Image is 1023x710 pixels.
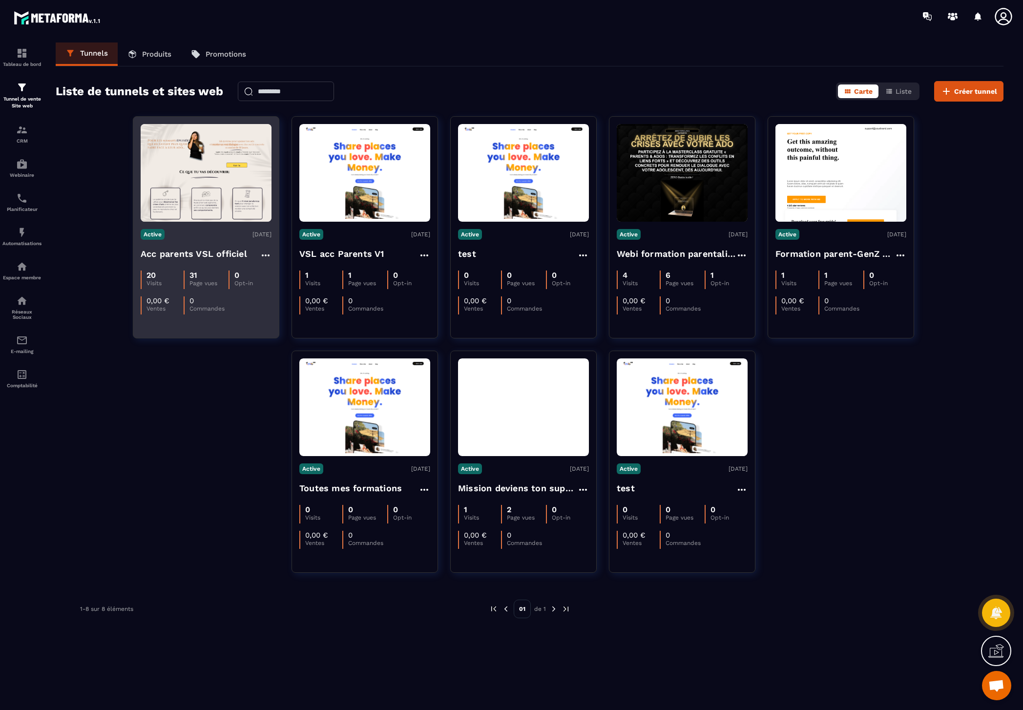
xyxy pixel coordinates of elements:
[181,42,256,66] a: Promotions
[464,531,487,540] p: 0,00 €
[623,514,660,521] p: Visits
[887,231,906,238] p: [DATE]
[617,229,641,240] p: Active
[80,49,108,58] p: Tunnels
[623,540,660,546] p: Ventes
[464,296,487,305] p: 0,00 €
[489,605,498,613] img: prev
[305,296,328,305] p: 0,00 €
[305,271,309,280] p: 1
[2,275,42,280] p: Espace membre
[348,505,353,514] p: 0
[16,158,28,170] img: automations
[16,295,28,307] img: social-network
[206,50,246,59] p: Promotions
[16,47,28,59] img: formation
[549,605,558,613] img: next
[507,296,511,305] p: 0
[299,229,323,240] p: Active
[189,305,227,312] p: Commandes
[393,271,398,280] p: 0
[411,231,430,238] p: [DATE]
[2,151,42,185] a: automationsautomationsWebinaire
[14,9,102,26] img: logo
[623,531,646,540] p: 0,00 €
[464,540,501,546] p: Ventes
[305,505,310,514] p: 0
[189,271,197,280] p: 31
[299,127,430,219] img: image
[464,280,501,287] p: Visits
[299,463,323,474] p: Active
[507,514,545,521] p: Page vues
[234,280,271,287] p: Opt-in
[142,50,171,59] p: Produits
[458,127,589,219] img: image
[299,361,430,454] img: image
[617,124,748,222] img: image
[348,514,387,521] p: Page vues
[348,280,387,287] p: Page vues
[552,271,557,280] p: 0
[2,96,42,109] p: Tunnel de vente Site web
[507,505,511,514] p: 2
[710,514,748,521] p: Opt-in
[934,81,1003,102] button: Créer tunnel
[146,305,184,312] p: Ventes
[464,305,501,312] p: Ventes
[146,296,169,305] p: 0,00 €
[666,305,703,312] p: Commandes
[299,247,384,261] h4: VSL acc Parents V1
[534,605,546,613] p: de 1
[464,514,501,521] p: Visits
[562,605,570,613] img: next
[348,271,352,280] p: 1
[411,465,430,472] p: [DATE]
[514,600,531,618] p: 01
[2,40,42,74] a: formationformationTableau de bord
[710,280,748,287] p: Opt-in
[2,309,42,320] p: Réseaux Sociaux
[623,271,627,280] p: 4
[781,296,804,305] p: 0,00 €
[824,271,828,280] p: 1
[146,271,156,280] p: 20
[954,86,997,96] span: Créer tunnel
[507,280,545,287] p: Page vues
[305,531,328,540] p: 0,00 €
[16,369,28,380] img: accountant
[507,271,512,280] p: 0
[2,172,42,178] p: Webinaire
[710,271,714,280] p: 1
[234,271,239,280] p: 0
[146,280,184,287] p: Visits
[464,271,469,280] p: 0
[189,280,228,287] p: Page vues
[348,531,353,540] p: 0
[666,505,670,514] p: 0
[118,42,181,66] a: Produits
[458,229,482,240] p: Active
[458,463,482,474] p: Active
[507,305,544,312] p: Commandes
[16,261,28,272] img: automations
[666,531,670,540] p: 0
[781,305,818,312] p: Ventes
[570,231,589,238] p: [DATE]
[16,192,28,204] img: scheduler
[623,296,646,305] p: 0,00 €
[458,372,589,443] img: image
[2,185,42,219] a: schedulerschedulerPlanificateur
[141,229,165,240] p: Active
[666,514,704,521] p: Page vues
[80,606,133,612] p: 1-8 sur 8 éléments
[141,124,271,222] img: image
[2,241,42,246] p: Automatisations
[305,540,342,546] p: Ventes
[623,305,660,312] p: Ventes
[2,383,42,388] p: Comptabilité
[896,87,912,95] span: Liste
[617,361,748,454] img: image
[617,247,736,261] h4: Webi formation parentalité
[982,671,1011,700] div: Open chat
